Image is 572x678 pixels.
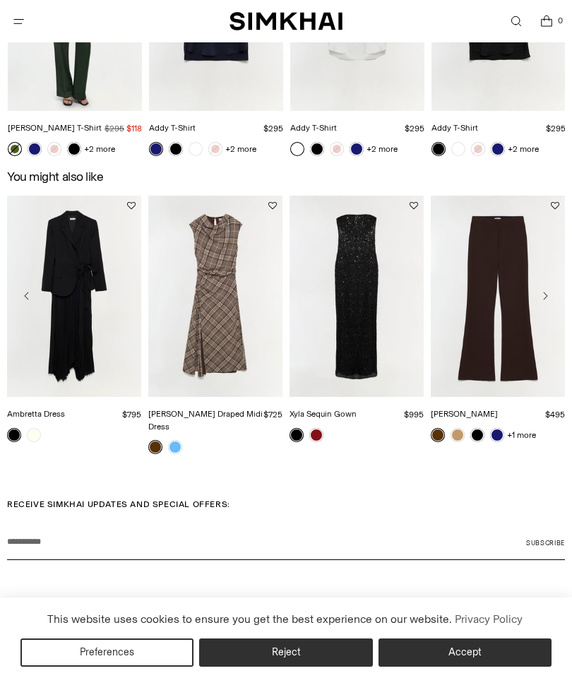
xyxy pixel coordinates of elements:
a: [PERSON_NAME] Draped Midi Dress [148,409,263,432]
a: Privacy Policy (opens in a new tab) [452,609,524,630]
a: Addy T-Shirt [149,123,196,133]
span: RECEIVE SIMKHAI UPDATES AND SPECIAL OFFERS: [7,498,230,511]
h2: You might also like [7,170,103,184]
button: Accept [379,638,552,667]
a: Open search modal [501,7,530,36]
a: [PERSON_NAME] [431,409,498,419]
a: Ambretta Dress [7,409,65,419]
button: Subscribe [526,525,565,560]
a: Xyla Sequin Gown [290,409,357,419]
iframe: Sign Up via Text for Offers [11,624,143,667]
span: 0 [554,14,566,27]
button: Reject [199,638,372,667]
button: Move to next carousel slide [532,283,558,309]
span: This website uses cookies to ensure you get the best experience on our website. [47,612,452,626]
a: Open cart modal [532,7,561,36]
button: Open menu modal [4,7,33,36]
button: Move to previous carousel slide [14,283,40,309]
a: Addy T-Shirt [290,123,337,133]
a: [PERSON_NAME] T-Shirt [8,123,102,133]
a: SIMKHAI [230,11,342,32]
a: Addy T-Shirt [431,123,478,133]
